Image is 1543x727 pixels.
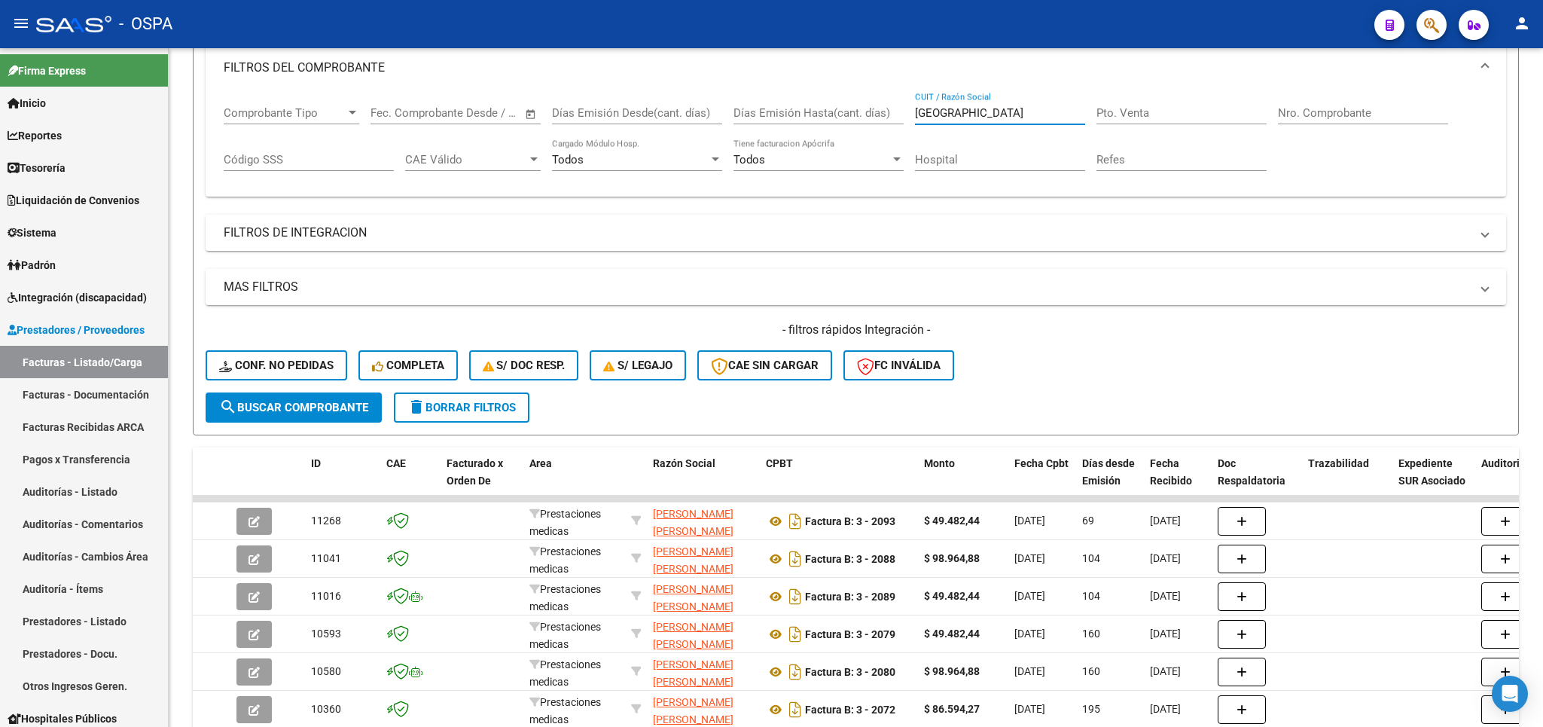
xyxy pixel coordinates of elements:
span: [PERSON_NAME] [PERSON_NAME] [653,696,733,725]
span: 195 [1082,703,1100,715]
span: FC Inválida [857,359,941,372]
span: [DATE] [1014,552,1045,564]
span: 10593 [311,628,341,640]
span: [PERSON_NAME] [PERSON_NAME] [653,508,733,537]
strong: $ 49.482,44 [924,628,980,640]
span: [DATE] [1014,665,1045,677]
span: 104 [1082,590,1100,602]
button: CAE SIN CARGAR [697,350,832,380]
span: Días desde Emisión [1082,457,1135,487]
datatable-header-cell: Doc Respaldatoria [1212,448,1302,514]
datatable-header-cell: Facturado x Orden De [441,448,523,514]
span: [DATE] [1014,703,1045,715]
span: Padrón [8,257,56,273]
span: [DATE] [1150,665,1181,677]
strong: Factura B: 3 - 2080 [805,666,895,678]
datatable-header-cell: Fecha Recibido [1144,448,1212,514]
span: Expediente SUR Asociado [1398,457,1465,487]
span: Buscar Comprobante [219,401,368,414]
span: Integración (discapacidad) [8,289,147,306]
span: Inicio [8,95,46,111]
span: [DATE] [1014,590,1045,602]
strong: $ 49.482,44 [924,590,980,602]
button: Completa [358,350,458,380]
i: Descargar documento [785,660,805,684]
span: - OSPA [119,8,172,41]
span: [DATE] [1150,590,1181,602]
span: [PERSON_NAME] [PERSON_NAME] [653,658,733,688]
span: CAE SIN CARGAR [711,359,819,372]
span: Razón Social [653,457,715,469]
span: [PERSON_NAME] [PERSON_NAME] [653,583,733,612]
span: [DATE] [1014,628,1045,640]
div: 27210028205 [653,656,754,688]
span: [PERSON_NAME] [PERSON_NAME] [653,621,733,650]
button: Buscar Comprobante [206,393,382,423]
mat-icon: search [219,398,237,416]
span: Prestaciones medicas [529,583,601,612]
datatable-header-cell: Razón Social [647,448,760,514]
span: Fecha Cpbt [1014,457,1069,469]
strong: Factura B: 3 - 2079 [805,628,895,640]
span: Completa [372,359,444,372]
div: 27210028205 [653,506,754,537]
mat-panel-title: MAS FILTROS [224,279,1470,295]
span: 160 [1082,628,1100,640]
i: Descargar documento [785,585,805,609]
span: 69 [1082,515,1094,527]
span: Liquidación de Convenios [8,192,139,209]
span: 11016 [311,590,341,602]
span: Prestaciones medicas [529,621,601,650]
i: Descargar documento [785,547,805,571]
span: Prestaciones medicas [529,545,601,575]
span: Prestaciones medicas [529,658,601,688]
input: Fecha inicio [371,106,431,120]
datatable-header-cell: Expediente SUR Asociado [1392,448,1475,514]
div: 27210028205 [653,619,754,650]
span: CAE [386,457,406,469]
span: Doc Respaldatoria [1218,457,1285,487]
datatable-header-cell: Area [523,448,625,514]
span: [DATE] [1150,703,1181,715]
i: Descargar documento [785,622,805,646]
button: S/ legajo [590,350,686,380]
span: Trazabilidad [1308,457,1369,469]
datatable-header-cell: ID [305,448,380,514]
datatable-header-cell: CAE [380,448,441,514]
span: Sistema [8,225,56,241]
mat-expansion-panel-header: FILTROS DE INTEGRACION [206,215,1506,251]
mat-expansion-panel-header: MAS FILTROS [206,269,1506,305]
span: Auditoria [1481,457,1526,469]
button: S/ Doc Resp. [469,350,579,380]
span: Tesorería [8,160,66,176]
mat-panel-title: FILTROS DE INTEGRACION [224,225,1470,241]
span: Firma Express [8,63,86,79]
input: Fecha fin [445,106,518,120]
span: [DATE] [1150,515,1181,527]
datatable-header-cell: Fecha Cpbt [1008,448,1076,514]
datatable-header-cell: CPBT [760,448,918,514]
div: FILTROS DEL COMPROBANTE [206,92,1506,197]
span: 11268 [311,515,341,527]
span: Todos [552,153,584,166]
span: Prestaciones medicas [529,508,601,537]
span: [DATE] [1150,628,1181,640]
strong: Factura B: 3 - 2089 [805,591,895,603]
span: Reportes [8,127,62,144]
span: 11041 [311,552,341,564]
datatable-header-cell: Días desde Emisión [1076,448,1144,514]
i: Descargar documento [785,698,805,722]
span: Area [529,457,552,469]
mat-expansion-panel-header: FILTROS DEL COMPROBANTE [206,44,1506,92]
span: Hospitales Públicos [8,710,117,727]
mat-icon: person [1513,14,1531,32]
span: [DATE] [1014,515,1045,527]
span: ID [311,457,321,469]
span: Monto [924,457,955,469]
datatable-header-cell: Trazabilidad [1302,448,1392,514]
span: 104 [1082,552,1100,564]
span: Prestadores / Proveedores [8,322,145,338]
span: Prestaciones medicas [529,696,601,725]
span: CPBT [766,457,793,469]
span: S/ Doc Resp. [483,359,566,372]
